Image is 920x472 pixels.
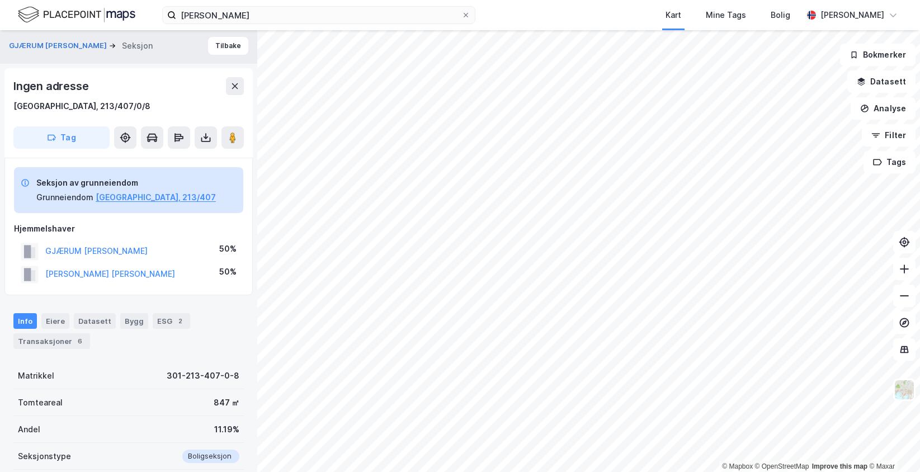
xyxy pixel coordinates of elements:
[214,396,239,409] div: 847 ㎡
[120,313,148,329] div: Bygg
[74,336,86,347] div: 6
[13,333,90,349] div: Transaksjoner
[174,315,186,327] div: 2
[9,40,109,51] button: GJÆRUM [PERSON_NAME]
[18,423,40,436] div: Andel
[18,5,135,25] img: logo.f888ab2527a4732fd821a326f86c7f29.svg
[153,313,190,329] div: ESG
[812,462,867,470] a: Improve this map
[820,8,884,22] div: [PERSON_NAME]
[755,462,809,470] a: OpenStreetMap
[208,37,248,55] button: Tilbake
[851,97,916,120] button: Analyse
[122,39,153,53] div: Seksjon
[862,124,916,147] button: Filter
[864,418,920,472] iframe: Chat Widget
[706,8,746,22] div: Mine Tags
[41,313,69,329] div: Eiere
[14,222,243,235] div: Hjemmelshaver
[36,191,93,204] div: Grunneiendom
[894,379,915,400] img: Z
[96,191,216,204] button: [GEOGRAPHIC_DATA], 213/407
[840,44,916,66] button: Bokmerker
[13,77,91,95] div: Ingen adresse
[214,423,239,436] div: 11.19%
[864,151,916,173] button: Tags
[36,176,216,190] div: Seksjon av grunneiendom
[18,396,63,409] div: Tomteareal
[771,8,790,22] div: Bolig
[13,126,110,149] button: Tag
[18,450,71,463] div: Seksjonstype
[176,7,461,23] input: Søk på adresse, matrikkel, gårdeiere, leietakere eller personer
[13,100,150,113] div: [GEOGRAPHIC_DATA], 213/407/0/8
[167,369,239,383] div: 301-213-407-0-8
[18,369,54,383] div: Matrikkel
[13,313,37,329] div: Info
[74,313,116,329] div: Datasett
[666,8,681,22] div: Kart
[219,265,237,279] div: 50%
[847,70,916,93] button: Datasett
[219,242,237,256] div: 50%
[722,462,753,470] a: Mapbox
